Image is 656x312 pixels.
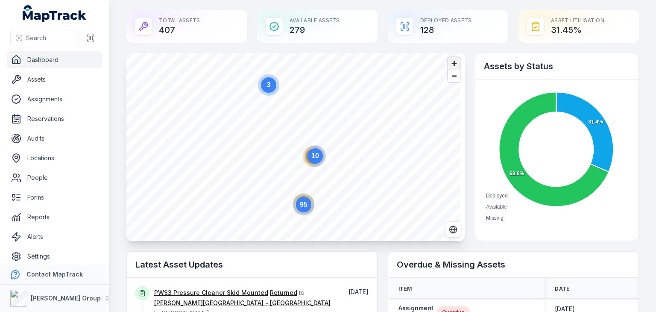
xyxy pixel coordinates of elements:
canvas: Map [126,53,460,241]
a: Settings [7,248,102,265]
a: Assets [7,71,102,88]
a: Alerts [7,228,102,245]
button: Zoom in [448,57,460,70]
a: [PERSON_NAME][GEOGRAPHIC_DATA] - [GEOGRAPHIC_DATA] [154,299,331,307]
a: PWS3 Pressure Cleaner Skid Mounted [154,288,268,297]
span: Deployed [486,193,508,199]
a: Returned [270,288,297,297]
button: Search [10,30,79,46]
text: 95 [300,201,307,208]
span: Missing [486,215,504,221]
span: Available [486,204,507,210]
h2: Latest Asset Updates [135,259,369,271]
a: MapTrack [23,5,87,22]
span: Search [26,34,46,42]
h2: Assets by Status [484,60,630,72]
text: 3 [267,81,271,88]
span: Item [398,286,412,292]
button: Switch to Satellite View [445,221,461,238]
a: People [7,169,102,186]
strong: Contact MapTrack [26,271,83,278]
span: Date [555,286,569,292]
text: 10 [311,152,319,159]
a: Audits [7,130,102,147]
button: Zoom out [448,70,460,82]
time: 8/11/2025, 10:34:01 AM [348,288,369,295]
span: [DATE] [348,288,369,295]
a: Assignments [7,91,102,108]
strong: [PERSON_NAME] Group [31,294,101,302]
a: Locations [7,150,102,167]
a: Dashboard [7,51,102,68]
a: Reservations [7,110,102,127]
a: Reports [7,209,102,226]
a: Forms [7,189,102,206]
h2: Overdue & Missing Assets [397,259,630,271]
